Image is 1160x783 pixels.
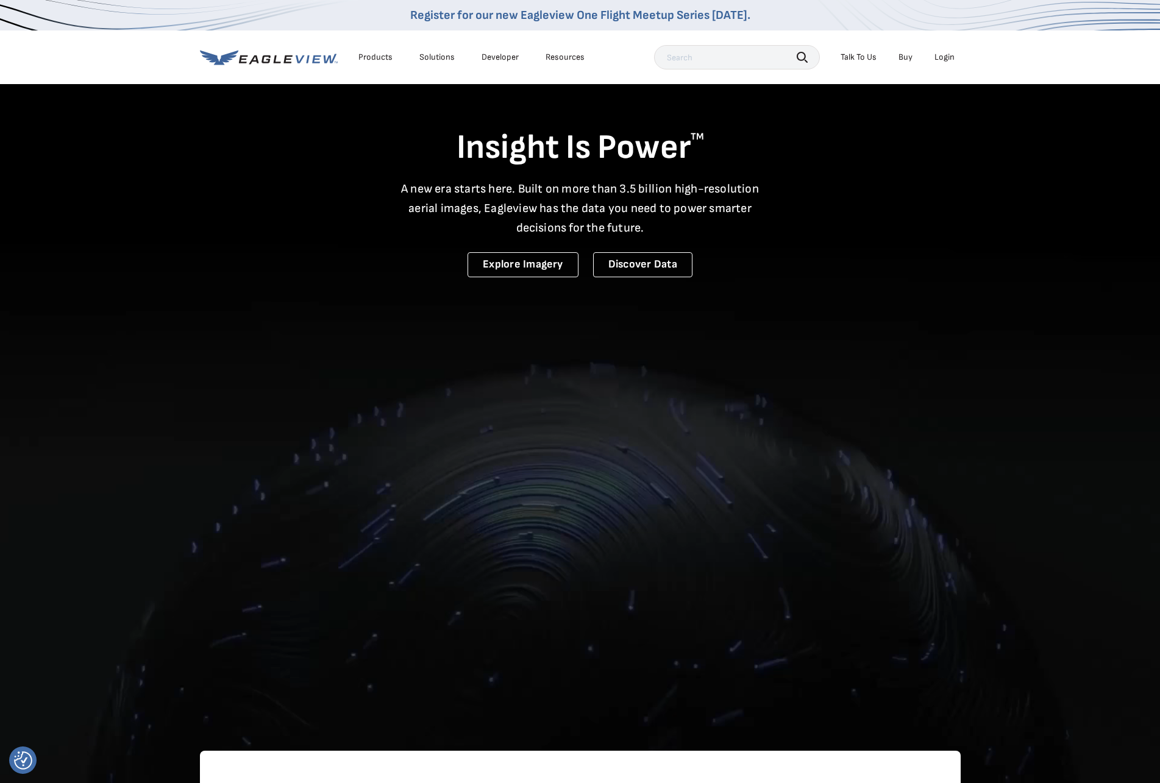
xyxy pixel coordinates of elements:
[654,45,820,69] input: Search
[841,52,877,63] div: Talk To Us
[394,179,767,238] p: A new era starts here. Built on more than 3.5 billion high-resolution aerial images, Eagleview ha...
[934,52,955,63] div: Login
[482,52,519,63] a: Developer
[14,751,32,770] img: Revisit consent button
[200,127,961,169] h1: Insight Is Power
[419,52,455,63] div: Solutions
[14,751,32,770] button: Consent Preferences
[593,252,692,277] a: Discover Data
[691,131,704,143] sup: TM
[358,52,393,63] div: Products
[546,52,585,63] div: Resources
[468,252,578,277] a: Explore Imagery
[410,8,750,23] a: Register for our new Eagleview One Flight Meetup Series [DATE].
[898,52,913,63] a: Buy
